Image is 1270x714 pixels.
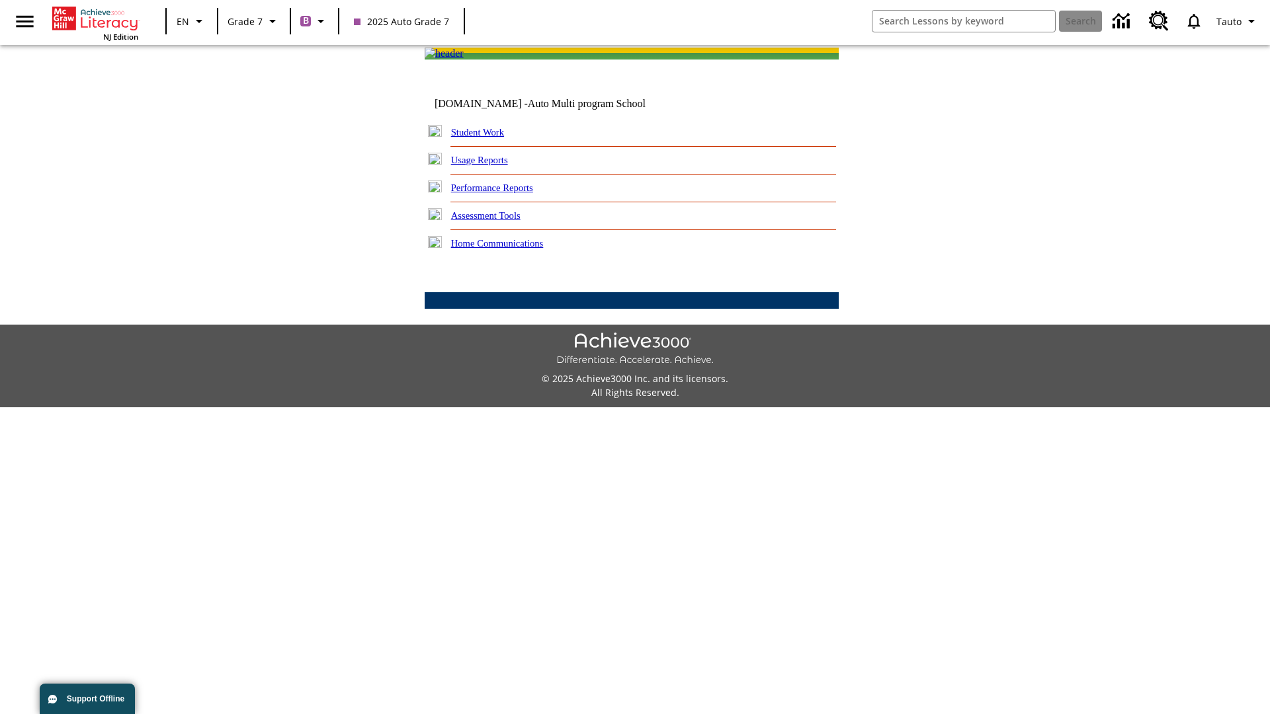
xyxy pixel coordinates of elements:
a: Student Work [451,127,504,138]
a: Home Communications [451,238,544,249]
a: Resource Center, Will open in new tab [1141,3,1177,39]
span: B [303,13,309,29]
span: Tauto [1216,15,1242,28]
span: EN [177,15,189,28]
td: [DOMAIN_NAME] - [435,98,678,110]
img: plus.gif [428,153,442,165]
img: plus.gif [428,125,442,137]
img: header [425,48,464,59]
a: Notifications [1177,4,1211,38]
nobr: Auto Multi program School [528,98,646,109]
span: 2025 Auto Grade 7 [354,15,449,28]
img: plus.gif [428,208,442,220]
img: Achieve3000 Differentiate Accelerate Achieve [556,333,714,366]
span: Support Offline [67,694,124,703]
div: Home [52,4,138,42]
img: plus.gif [428,180,442,192]
button: Support Offline [40,684,135,714]
a: Performance Reports [451,182,533,193]
a: Assessment Tools [451,210,521,221]
input: search field [872,11,1055,32]
button: Boost Class color is purple. Change class color [295,9,334,33]
span: NJ Edition [103,32,138,42]
img: plus.gif [428,236,442,248]
a: Data Center [1105,3,1141,40]
button: Grade: Grade 7, Select a grade [222,9,286,33]
a: Usage Reports [451,155,508,165]
button: Language: EN, Select a language [171,9,213,33]
span: Grade 7 [228,15,263,28]
button: Profile/Settings [1211,9,1265,33]
button: Open side menu [5,2,44,41]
